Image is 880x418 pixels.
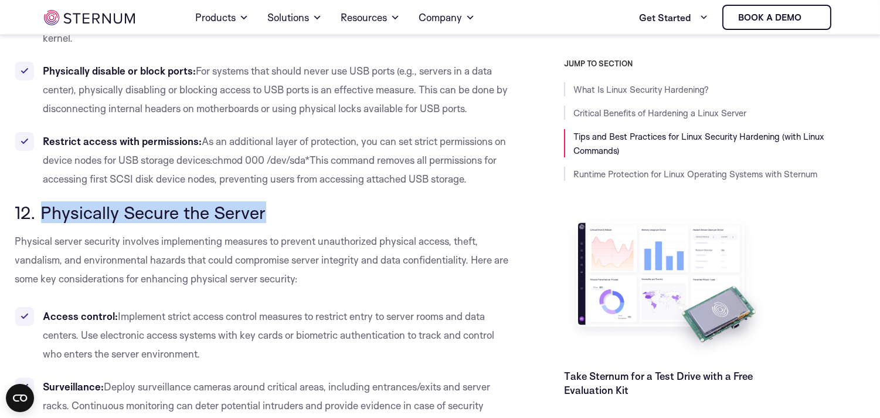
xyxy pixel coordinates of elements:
[341,1,400,34] a: Resources
[806,13,816,22] img: sternum iot
[639,6,708,29] a: Get Started
[44,10,135,25] img: sternum iot
[43,310,118,322] b: Access control:
[564,370,753,396] a: Take Sternum for a Test Drive with a Free Evaluation Kit
[15,235,509,285] span: Physical server security involves implementing measures to prevent unauthorized physical access, ...
[195,1,249,34] a: Products
[573,131,824,156] a: Tips and Best Practices for Linux Security Hardening (with Linux Commands)
[722,5,831,30] a: Book a demo
[419,1,475,34] a: Company
[43,135,507,166] span: As an additional layer of protection, you can set strict permissions on device nodes for USB stor...
[43,65,196,77] b: Physically disable or block ports:
[564,214,769,360] img: Take Sternum for a Test Drive with a Free Evaluation Kit
[267,1,322,34] a: Solutions
[573,168,817,180] a: Runtime Protection for Linux Operating Systems with Sternum
[43,380,104,393] b: Surveillance:
[564,59,865,68] h3: JUMP TO SECTION
[213,154,310,166] span: chmod 000 /dev/sda*
[43,65,508,114] span: For systems that should never use USB ports (e.g., servers in a data center), physically disablin...
[15,201,266,223] span: 12. Physically Secure the Server
[43,135,202,147] b: Restrict access with permissions:
[573,84,709,95] a: What Is Linux Security Hardening?
[43,310,495,360] span: Implement strict access control measures to restrict entry to server rooms and data centers. Use ...
[573,107,746,119] a: Critical Benefits of Hardening a Linux Server
[6,384,34,412] button: Open CMP widget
